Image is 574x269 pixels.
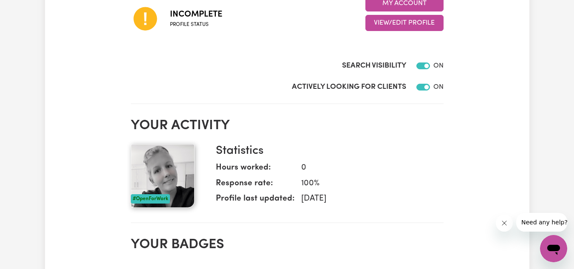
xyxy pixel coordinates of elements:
[131,237,444,253] h2: Your badges
[294,193,437,205] dd: [DATE]
[131,144,195,208] img: Your profile picture
[131,118,444,134] h2: Your activity
[170,8,222,21] span: Incomplete
[216,178,294,193] dt: Response rate:
[216,144,437,159] h3: Statistics
[496,215,513,232] iframe: Close message
[433,84,444,91] span: ON
[292,82,406,93] label: Actively Looking for Clients
[294,162,437,174] dd: 0
[5,6,51,13] span: Need any help?
[342,60,406,71] label: Search Visibility
[216,193,294,209] dt: Profile last updated:
[516,213,567,232] iframe: Message from company
[170,21,222,28] span: Profile status
[433,62,444,69] span: ON
[131,194,170,204] div: #OpenForWork
[294,178,437,190] dd: 100 %
[216,162,294,178] dt: Hours worked:
[540,235,567,262] iframe: Button to launch messaging window
[365,15,444,31] button: View/Edit Profile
